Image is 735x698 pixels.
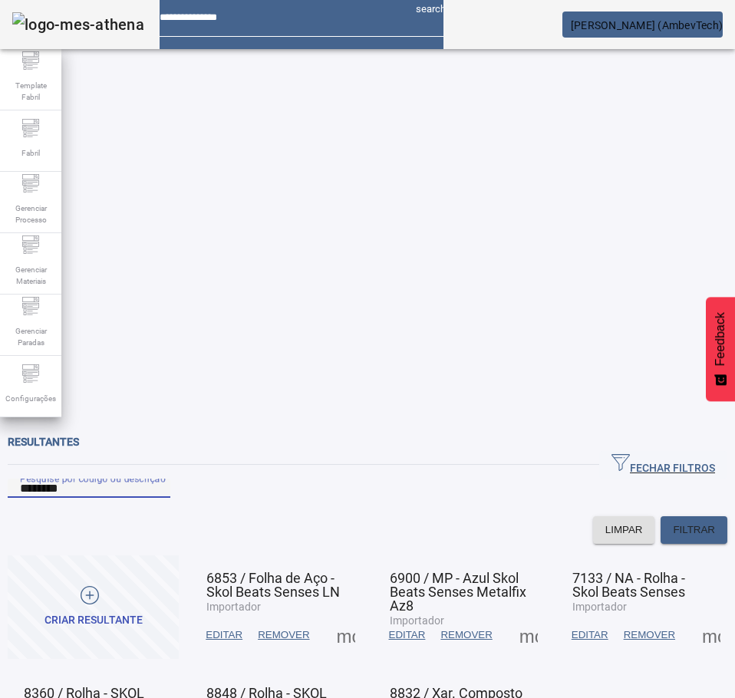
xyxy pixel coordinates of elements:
span: FILTRAR [673,522,715,538]
div: CRIAR RESULTANTE [44,613,143,628]
button: Mais [697,621,725,649]
span: Resultantes [8,436,79,448]
span: Configurações [1,388,61,409]
button: EDITAR [198,621,250,649]
span: 7133 / NA - Rolha - Skol Beats Senses [572,570,685,600]
button: REMOVER [616,621,683,649]
img: logo-mes-athena [12,12,144,37]
span: Gerenciar Paradas [8,321,54,353]
button: EDITAR [564,621,616,649]
button: Mais [515,621,542,649]
span: Importador [390,614,444,627]
button: CRIAR RESULTANTE [8,555,179,659]
button: FILTRAR [661,516,727,544]
span: Feedback [714,312,727,366]
button: FECHAR FILTROS [599,451,727,479]
button: Mais [332,621,360,649]
button: REMOVER [250,621,317,649]
button: Feedback - Mostrar pesquisa [706,297,735,401]
mat-label: Pesquise por código ou descrição [20,472,166,483]
span: FECHAR FILTROS [611,453,715,476]
button: REMOVER [433,621,499,649]
span: EDITAR [389,627,426,643]
span: EDITAR [572,627,608,643]
span: EDITAR [206,627,242,643]
span: Fabril [17,143,44,163]
span: Gerenciar Processo [8,198,54,230]
span: 6853 / Folha de Aço - Skol Beats Senses LN [206,570,340,600]
span: REMOVER [258,627,309,643]
button: LIMPAR [593,516,655,544]
span: Template Fabril [8,75,54,107]
span: Gerenciar Materiais [8,259,54,291]
span: REMOVER [440,627,492,643]
span: LIMPAR [605,522,643,538]
span: REMOVER [624,627,675,643]
span: [PERSON_NAME] (AmbevTech) [571,19,723,31]
span: 6900 / MP - Azul Skol Beats Senses Metalfix Az8 [390,570,526,614]
button: EDITAR [381,621,433,649]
